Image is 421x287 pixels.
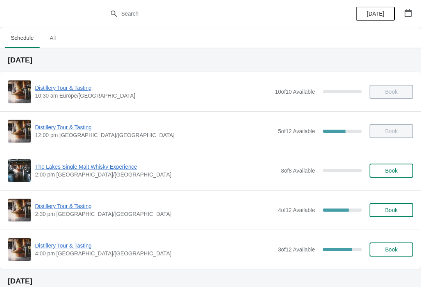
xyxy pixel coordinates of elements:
[5,31,40,45] span: Schedule
[35,242,274,250] span: Distillery Tour & Tasting
[8,277,413,285] h2: [DATE]
[278,128,315,134] span: 5 of 12 Available
[278,207,315,213] span: 4 of 12 Available
[8,120,31,143] img: Distillery Tour & Tasting | | 12:00 pm Europe/London
[8,80,31,103] img: Distillery Tour & Tasting | | 10:30 am Europe/London
[43,31,62,45] span: All
[35,163,277,171] span: The Lakes Single Malt Whisky Experience
[370,203,413,217] button: Book
[356,7,395,21] button: [DATE]
[35,84,271,92] span: Distillery Tour & Tasting
[8,56,413,64] h2: [DATE]
[35,92,271,100] span: 10:30 am Europe/[GEOGRAPHIC_DATA]
[35,202,274,210] span: Distillery Tour & Tasting
[278,246,315,253] span: 3 of 12 Available
[121,7,316,21] input: Search
[35,250,274,257] span: 4:00 pm [GEOGRAPHIC_DATA]/[GEOGRAPHIC_DATA]
[35,171,277,178] span: 2:00 pm [GEOGRAPHIC_DATA]/[GEOGRAPHIC_DATA]
[385,246,398,253] span: Book
[281,168,315,174] span: 8 of 8 Available
[8,199,31,221] img: Distillery Tour & Tasting | | 2:30 pm Europe/London
[35,131,274,139] span: 12:00 pm [GEOGRAPHIC_DATA]/[GEOGRAPHIC_DATA]
[370,164,413,178] button: Book
[35,123,274,131] span: Distillery Tour & Tasting
[35,210,274,218] span: 2:30 pm [GEOGRAPHIC_DATA]/[GEOGRAPHIC_DATA]
[370,242,413,257] button: Book
[8,238,31,261] img: Distillery Tour & Tasting | | 4:00 pm Europe/London
[385,168,398,174] span: Book
[367,11,384,17] span: [DATE]
[8,159,31,182] img: The Lakes Single Malt Whisky Experience | | 2:00 pm Europe/London
[275,89,315,95] span: 10 of 10 Available
[385,207,398,213] span: Book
